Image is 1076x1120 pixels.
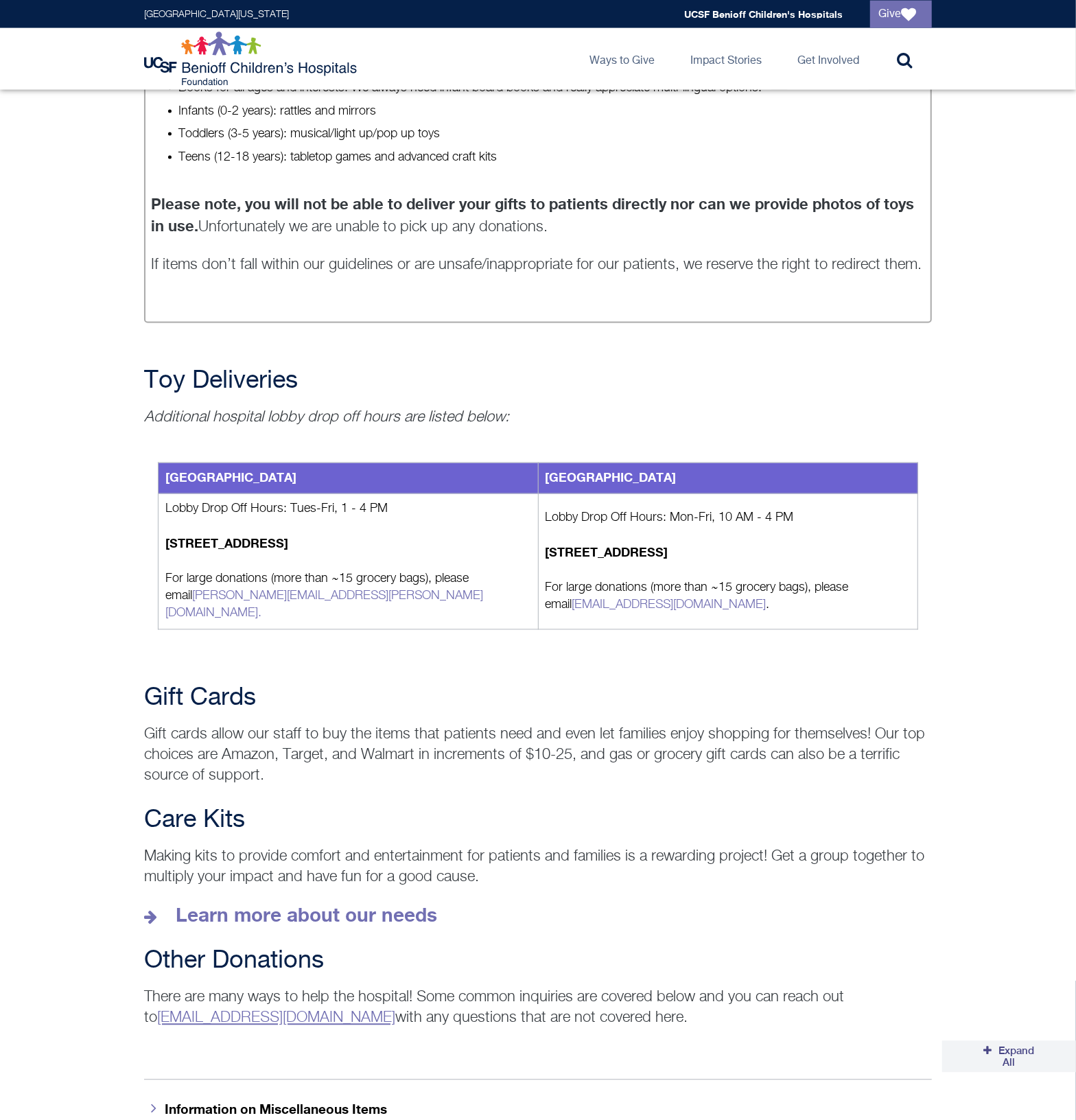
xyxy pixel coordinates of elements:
[144,988,932,1029] p: There are many ways to help the hospital! Some common inquiries are covered below and you can rea...
[144,368,932,395] h2: Toy Deliveries
[165,590,483,620] a: [PERSON_NAME][EMAIL_ADDRESS][PERSON_NAME][DOMAIN_NAME].
[144,907,437,926] a: Learn more about our needs
[942,1041,1076,1073] button: Collapse All Accordions
[152,255,925,316] p: If items don’t fall within our guidelines or are unsafe/inappropriate for our patients, we reserv...
[179,103,925,120] li: Infants (0-2 years): rattles and mirrors
[546,545,668,560] strong: [STREET_ADDRESS]
[786,28,870,90] a: Get Involved
[684,8,843,20] a: UCSF Benioff Children's Hospitals
[144,847,932,888] p: Making kits to provide comfort and entertainment for patients and families is a rewarding project...
[546,470,677,485] strong: [GEOGRAPHIC_DATA]
[179,126,925,143] li: Toddlers (3-5 years): musical/light up/pop up toys
[152,194,925,237] p: Unfortunately we are unable to pick up any donations.
[157,1011,395,1026] a: donategoods.BCH@ucsf.edu
[165,501,531,518] p: Lobby Drop Off Hours: Tues-Fri, 1 - 4 PM
[179,149,925,166] li: Teens (12-18 years): tabletop games and advanced craft kits
[546,580,911,614] p: For large donations (more than ~15 grocery bags), please email .
[999,1045,1035,1069] span: Expand All
[144,410,509,425] em: Additional hospital lobby drop off hours are listed below:
[144,685,932,712] h2: Gift Cards
[144,725,932,786] p: Gift cards allow our staff to buy the items that patients need and even let families enjoy shoppi...
[152,195,915,235] strong: Please note, you will not be able to deliver your gifts to patients directly nor can we provide p...
[870,1,932,28] a: Give
[572,599,767,611] a: [EMAIL_ADDRESS][DOMAIN_NAME]
[546,510,911,527] p: Lobby Drop Off Hours: Mon-Fri, 10 AM - 4 PM
[578,28,666,90] a: Ways to Give
[176,904,437,926] strong: Learn more about our needs
[165,470,296,485] strong: [GEOGRAPHIC_DATA]
[165,536,288,551] strong: [STREET_ADDRESS]
[144,948,932,975] h2: Other Donations
[679,28,773,90] a: Impact Stories
[165,571,531,622] p: For large donations (more than ~15 grocery bags), please email
[144,807,932,835] h2: Care Kits
[144,32,360,86] img: Logo for UCSF Benioff Children's Hospitals Foundation
[144,10,289,19] a: [GEOGRAPHIC_DATA][US_STATE]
